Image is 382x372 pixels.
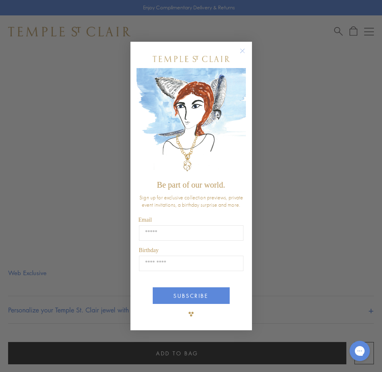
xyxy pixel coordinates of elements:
span: Be part of our world. [157,180,225,189]
span: Sign up for exclusive collection previews, private event invitations, a birthday surprise and more. [139,194,243,208]
iframe: Gorgias live chat messenger [346,338,374,364]
span: Email [139,217,152,223]
img: TSC [183,306,199,322]
input: Email [139,225,243,241]
img: Temple St. Clair [153,56,230,62]
button: Close dialog [241,50,252,60]
button: SUBSCRIBE [153,287,230,304]
img: c4a9eb12-d91a-4d4a-8ee0-386386f4f338.jpeg [137,68,246,176]
span: Birthday [139,247,159,253]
